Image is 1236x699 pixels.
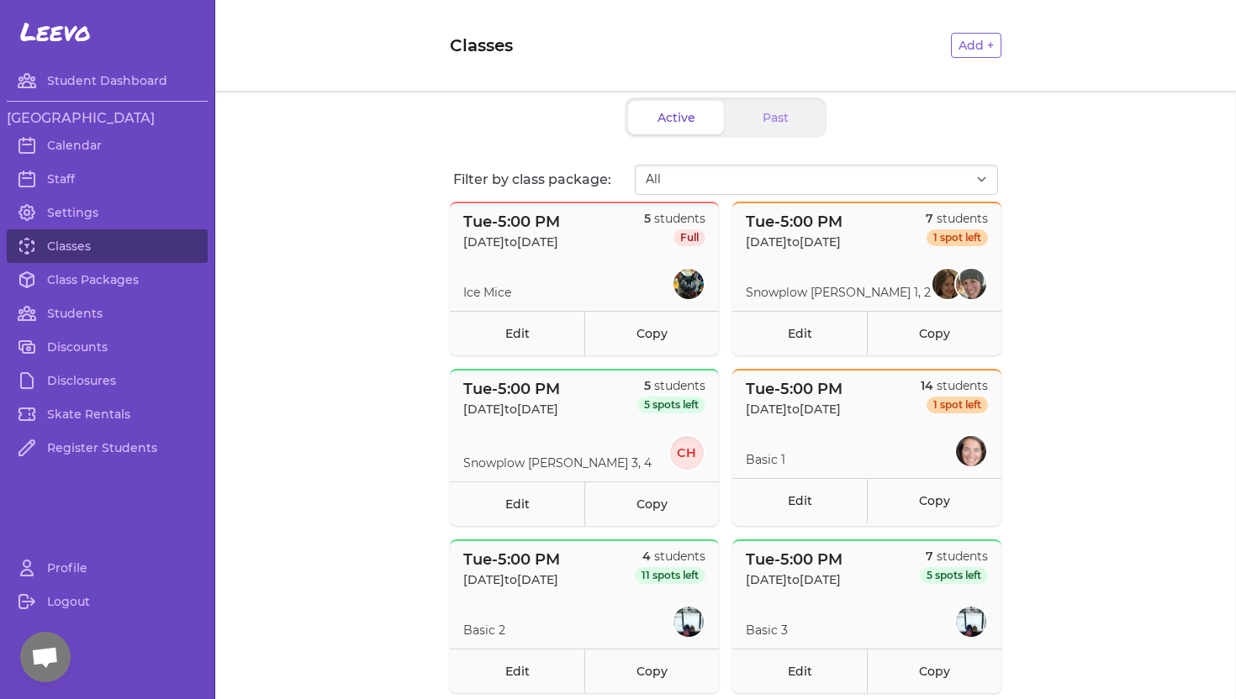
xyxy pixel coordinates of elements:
p: Basic 3 [746,622,788,639]
span: 1 spot left [927,229,988,246]
span: Full [673,229,705,246]
p: Tue - 5:00 PM [463,377,560,401]
a: Edit [450,311,584,355]
p: [DATE] to [DATE] [746,401,842,418]
p: Filter by class package: [453,170,635,190]
h3: [GEOGRAPHIC_DATA] [7,108,208,129]
p: students [644,210,705,227]
span: 5 [644,211,651,226]
a: Edit [732,649,867,693]
a: Copy [867,311,1001,355]
span: 5 [644,378,651,393]
span: Leevo [20,17,91,47]
p: students [926,210,988,227]
a: Copy [867,649,1001,693]
a: Copy [584,481,719,526]
a: Copy [584,649,719,693]
a: Staff [7,162,208,196]
button: Active [628,101,724,134]
a: Edit [732,478,867,523]
p: Basic 1 [746,451,785,468]
a: Discounts [7,330,208,364]
p: [DATE] to [DATE] [746,571,842,588]
p: students [637,377,705,394]
a: Edit [450,481,584,526]
a: Edit [732,311,867,355]
span: 7 [926,211,933,226]
a: Student Dashboard [7,64,208,97]
p: Snowplow [PERSON_NAME] 1, 2 [746,284,931,301]
p: Tue - 5:00 PM [463,548,560,571]
a: Students [7,297,208,330]
a: Skate Rentals [7,397,208,431]
span: 5 spots left [920,567,988,584]
div: Open chat [20,632,71,682]
text: CH [677,445,698,460]
span: 4 [642,549,651,564]
a: Edit [450,649,584,693]
a: Classes [7,229,208,263]
p: Tue - 5:00 PM [746,548,842,571]
span: 5 spots left [637,397,705,413]
a: Calendar [7,129,208,162]
span: 11 spots left [635,567,705,584]
p: [DATE] to [DATE] [463,571,560,588]
a: Logout [7,585,208,618]
button: Add + [951,33,1001,58]
p: students [920,548,988,565]
a: Copy [867,478,1001,523]
span: 7 [926,549,933,564]
p: Basic 2 [463,622,505,639]
span: 14 [921,378,933,393]
p: [DATE] to [DATE] [463,401,560,418]
a: Settings [7,196,208,229]
span: 1 spot left [927,397,988,413]
p: [DATE] to [DATE] [746,234,842,250]
p: students [635,548,705,565]
p: Ice Mice [463,284,511,301]
p: Tue - 5:00 PM [746,210,842,234]
button: Past [727,101,823,134]
p: students [921,377,988,394]
a: Register Students [7,431,208,465]
a: Profile [7,551,208,585]
p: Tue - 5:00 PM [463,210,560,234]
p: [DATE] to [DATE] [463,234,560,250]
a: Class Packages [7,263,208,297]
a: Disclosures [7,364,208,397]
a: Copy [584,311,719,355]
p: Tue - 5:00 PM [746,377,842,401]
p: Snowplow [PERSON_NAME] 3, 4 [463,455,652,471]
